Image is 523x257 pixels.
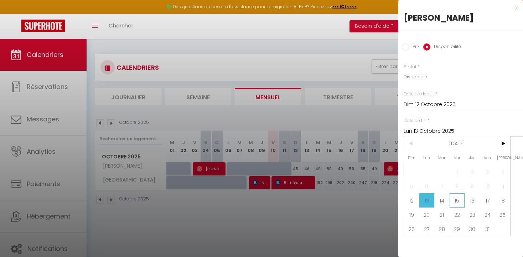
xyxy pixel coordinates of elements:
[409,43,420,51] label: Prix
[465,208,480,222] span: 23
[419,208,435,222] span: 20
[434,208,450,222] span: 21
[404,179,419,193] span: 5
[404,64,416,70] label: Statut
[398,4,518,12] div: x
[495,151,510,165] span: [PERSON_NAME]
[450,222,465,236] span: 29
[480,222,495,236] span: 31
[480,179,495,193] span: 10
[450,179,465,193] span: 8
[419,136,495,151] span: [DATE]
[465,222,480,236] span: 30
[404,136,419,151] span: <
[434,222,450,236] span: 28
[495,136,510,151] span: >
[430,43,461,51] label: Disponibilité
[495,179,510,193] span: 11
[465,179,480,193] span: 9
[480,193,495,208] span: 17
[495,193,510,208] span: 18
[465,193,480,208] span: 16
[404,91,434,98] label: Date de début
[480,151,495,165] span: Ven
[404,12,518,23] div: [PERSON_NAME]
[404,117,426,124] label: Date de fin
[419,193,435,208] span: 13
[404,208,419,222] span: 19
[450,165,465,179] span: 1
[495,208,510,222] span: 25
[450,151,465,165] span: Mer
[480,208,495,222] span: 24
[465,151,480,165] span: Jeu
[419,179,435,193] span: 6
[419,222,435,236] span: 27
[404,151,419,165] span: Dim
[480,165,495,179] span: 3
[434,179,450,193] span: 7
[450,208,465,222] span: 22
[404,193,419,208] span: 12
[495,165,510,179] span: 4
[434,193,450,208] span: 14
[450,193,465,208] span: 15
[419,151,435,165] span: Lun
[434,151,450,165] span: Mar
[404,222,419,236] span: 26
[465,165,480,179] span: 2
